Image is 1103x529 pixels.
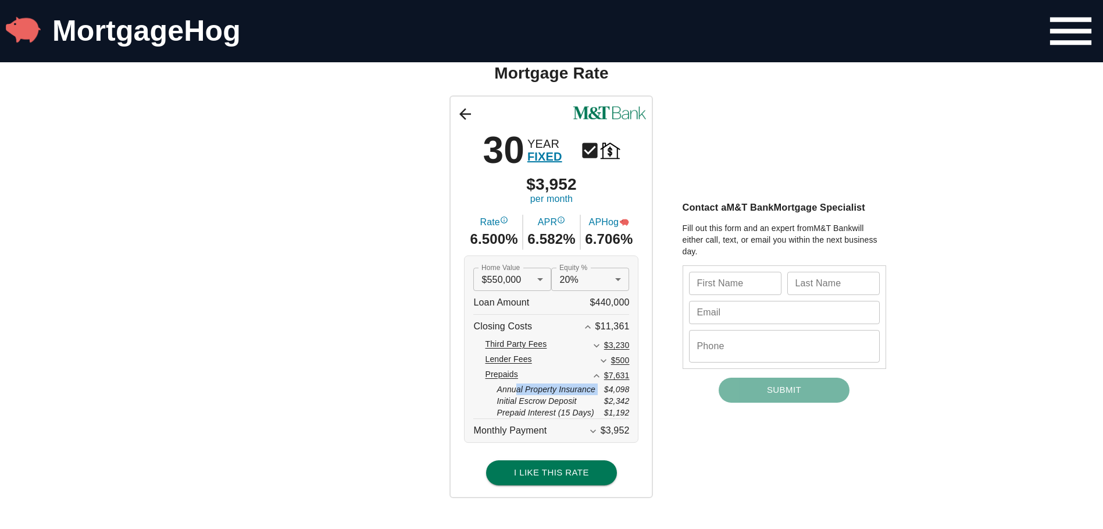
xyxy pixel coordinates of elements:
[527,150,562,163] span: FIXED
[486,460,617,485] button: I Like This Rate
[485,368,517,384] span: Prepaids
[596,353,611,368] button: Expand More
[497,384,595,395] span: Annual Property Insurance
[580,319,595,335] button: Expand Less
[787,272,880,295] input: Tutone
[527,229,575,249] span: 6.582%
[573,106,646,120] img: Click Logo for more rates from this lender!
[485,338,547,353] span: Third Party Fees
[683,201,886,214] h3: Contact a M&T Bank Mortgage Specialist
[601,425,630,435] span: $3,952
[689,330,880,363] input: (555) 867-5309
[620,218,629,227] img: APHog Icon
[604,407,630,418] span: $1,192
[595,321,630,331] span: $11,361
[480,216,508,229] span: Rate
[589,216,629,229] span: APHog
[527,137,562,150] span: YEAR
[485,353,531,368] span: Lender Fees
[6,12,41,47] img: MortgageHog Logo
[600,140,620,161] svg: Home Refinance
[499,465,604,480] span: I Like This Rate
[689,272,781,295] input: Jenny
[470,229,517,249] span: 6.500%
[530,193,573,206] span: per month
[590,291,630,314] span: $440,000
[557,216,565,224] svg: Annual Percentage Rate - The interest rate on the loan if lender fees were averaged into each mon...
[611,356,630,365] span: $500
[473,419,547,442] span: Monthly Payment
[620,216,629,229] div: Annual Percentage HOG Rate - The interest rate on the loan if lender fees were averaged into each...
[526,176,577,193] span: $3,952
[580,140,600,161] svg: Conventional Mortgage
[585,229,633,249] span: 6.706%
[538,216,565,229] span: APR
[486,452,617,488] a: I Like This Rate
[497,395,576,407] span: Initial Escrow Deposit
[689,301,880,324] input: jenny.tutone@email.com
[683,222,886,257] p: Fill out this form and an expert from M&T Bank will either call, text, or email you within the ne...
[589,368,604,384] button: Expand Less
[604,340,630,350] span: $3,230
[604,395,630,407] span: $2,342
[586,424,601,439] button: Expand More
[500,216,508,224] svg: Interest Rate "rate", reflects the cost of borrowing. If the interest rate is 3% and your loan is...
[473,268,551,291] div: $550,000
[604,371,630,380] span: $7,631
[497,407,594,418] span: Prepaid Interest (15 Days)
[483,132,524,169] span: 30
[604,384,630,395] span: $4,098
[551,268,629,291] div: 20%
[473,291,529,314] span: Loan Amount
[589,338,604,353] button: Expand More
[473,315,532,338] span: Closing Costs
[52,15,241,47] a: MortgageHog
